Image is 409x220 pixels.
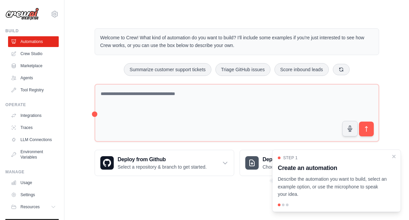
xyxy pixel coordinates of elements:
[8,73,59,83] a: Agents
[8,146,59,163] a: Environment Variables
[278,175,387,198] p: Describe the automation you want to build, select an example option, or use the microphone to spe...
[8,110,59,121] a: Integrations
[283,155,298,161] span: Step 1
[391,154,397,159] button: Close walkthrough
[8,36,59,47] a: Automations
[8,189,59,200] a: Settings
[8,177,59,188] a: Usage
[263,164,319,170] p: Choose a zip file to upload.
[8,60,59,71] a: Marketplace
[5,8,39,20] img: Logo
[20,204,40,210] span: Resources
[5,169,59,175] div: Manage
[8,48,59,59] a: Crew Studio
[118,156,207,164] h3: Deploy from Github
[5,102,59,107] div: Operate
[124,63,211,76] button: Summarize customer support tickets
[118,164,207,170] p: Select a repository & branch to get started.
[5,28,59,34] div: Build
[8,122,59,133] a: Traces
[100,34,373,49] p: Welcome to Crew! What kind of automation do you want to build? I'll include some examples if you'...
[274,63,329,76] button: Score inbound leads
[8,134,59,145] a: LLM Connections
[215,63,270,76] button: Triage GitHub issues
[8,202,59,212] button: Resources
[278,163,387,173] h3: Create an automation
[8,85,59,95] a: Tool Registry
[263,156,319,164] h3: Deploy from zip file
